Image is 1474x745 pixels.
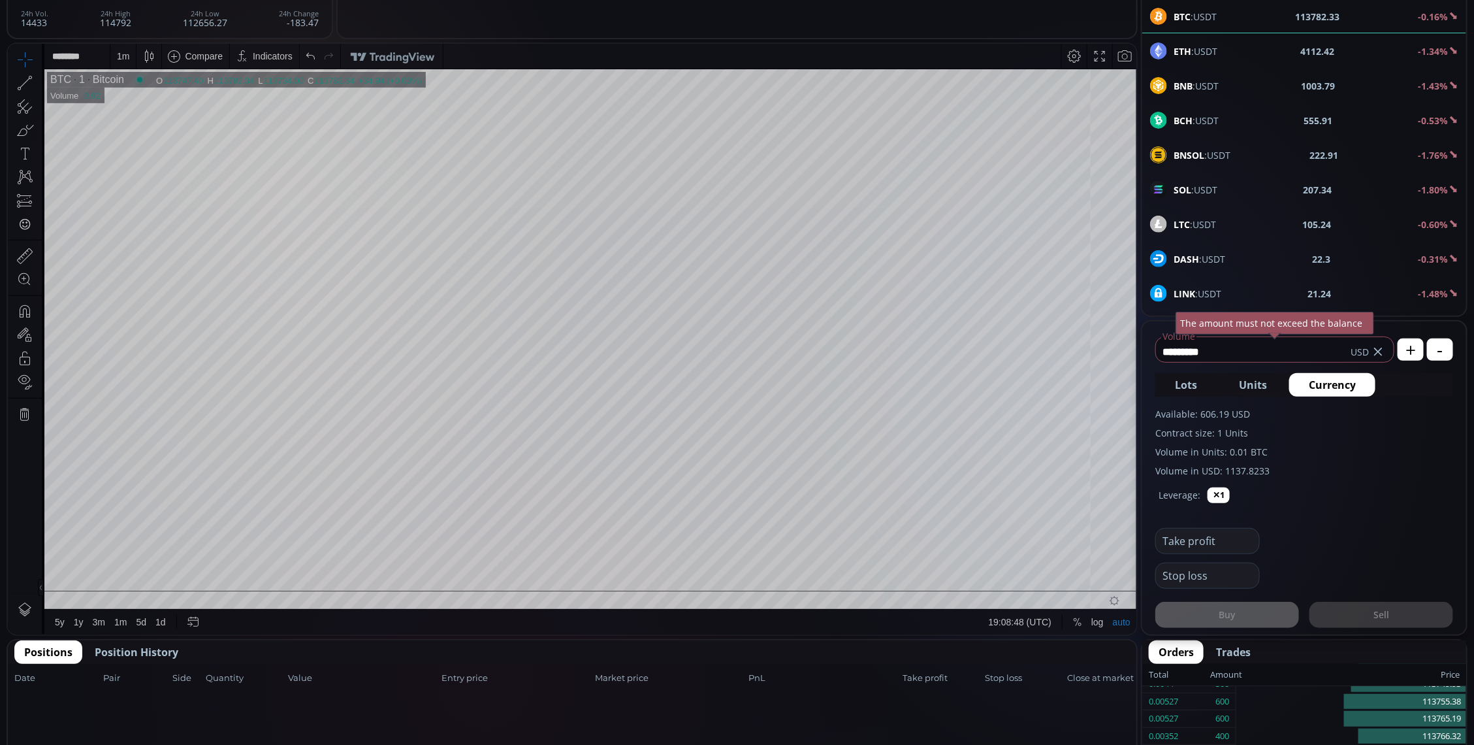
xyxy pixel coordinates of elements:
span: :USDT [1174,79,1219,93]
b: -1.48% [1418,288,1448,300]
span: Date [14,672,99,685]
span: Entry price [441,672,591,685]
div: -183.47 [279,10,319,27]
div: H [200,32,206,42]
span: Take profit [903,672,981,685]
label: Volume in USD: 1137.8233 [1155,464,1453,478]
div: auto [1105,573,1123,584]
b: LTC [1174,218,1190,231]
div: 113747.40 [155,32,195,42]
div: 24h High [100,10,131,18]
span: Close at market [1067,672,1130,685]
span: :USDT [1174,218,1216,231]
b: BNB [1174,80,1193,92]
div: 14433 [21,10,48,27]
b: -0.53% [1418,114,1448,127]
button: ✕1 [1208,488,1230,503]
button: Units [1219,373,1287,397]
span: USD [1351,345,1369,359]
button: 19:08:48 (UTC) [976,566,1048,591]
button: Position History [85,640,188,664]
b: 22.3 [1313,252,1331,266]
div: L [250,32,255,42]
span: 19:08:48 (UTC) [981,573,1044,584]
div: 5y [47,573,57,584]
div: 0.00527 [1149,710,1178,727]
div: 113734.00 [256,32,296,42]
span: PnL [749,672,899,685]
div: Compare [177,7,215,18]
span: Orders [1159,644,1194,660]
span: Market price [596,672,745,685]
b: 105.24 [1303,218,1332,231]
b: 555.91 [1304,114,1333,127]
span: :USDT [1174,287,1221,301]
label: Volume in Units: 0.01 BTC [1155,445,1453,459]
div: 112656.27 [183,10,227,27]
b: -1.34% [1418,45,1448,58]
div: Go to [175,566,196,591]
div: Indicators [245,7,285,18]
div: C [300,32,306,42]
button: Trades [1206,640,1260,664]
b: -0.60% [1418,218,1448,231]
b: -1.43% [1418,80,1448,92]
div: Amount [1210,667,1242,684]
div: 0.00527 [1149,693,1178,710]
span: Currency [1309,377,1356,393]
button: Currency [1289,373,1375,397]
span: Units [1239,377,1267,393]
div: BTC [42,30,63,42]
div: Price [1242,667,1460,684]
div: 1 m [109,7,121,18]
b: -0.31% [1418,253,1448,265]
b: SOL [1174,184,1191,196]
b: 207.34 [1304,183,1332,197]
div: 24h Change [279,10,319,18]
div: +34.94 (+0.03%) [351,32,414,42]
div: The amount must not exceed the balance [1176,312,1374,335]
div: 600 [1215,710,1229,727]
b: DASH [1174,253,1199,265]
div: log [1083,573,1096,584]
span: Pair [103,672,168,685]
div: 113782.34 [306,32,346,42]
span: :USDT [1174,44,1217,58]
span: Stop loss [985,672,1063,685]
span: :USDT [1174,183,1217,197]
button: - [1427,339,1453,361]
div: 24h Vol. [21,10,48,18]
div: Hide Drawings Toolbar [30,535,36,553]
div: 3m [85,573,97,584]
div: 0.00352 [1149,728,1178,745]
span: :USDT [1174,148,1230,162]
span: Position History [95,644,178,660]
button: + [1398,339,1424,361]
div: 600 [1215,693,1229,710]
span: Positions [24,644,72,660]
b: BNSOL [1174,149,1204,161]
div: 1d [148,573,158,584]
div: Market open [126,30,138,42]
div: Toggle Percentage [1061,566,1079,591]
div: 1m [106,573,119,584]
b: -1.80% [1418,184,1448,196]
div: 1y [66,573,76,584]
span: Side [172,672,202,685]
div: 113782.34 [206,32,246,42]
label: Contract size: 1 Units [1155,426,1453,440]
label: Available: 606.19 USD [1155,407,1453,421]
div: 5d [129,573,139,584]
b: 222.91 [1310,148,1339,162]
div: Bitcoin [77,30,116,42]
div: O [148,32,155,42]
b: 21.24 [1308,287,1332,301]
span: :USDT [1174,252,1225,266]
div: 400 [1215,728,1229,745]
b: LINK [1174,288,1195,300]
div: 113765.19 [1236,710,1466,728]
label: Leverage: [1159,488,1200,502]
b: 4112.42 [1301,44,1335,58]
b: ETH [1174,45,1191,58]
button: Lots [1155,373,1217,397]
